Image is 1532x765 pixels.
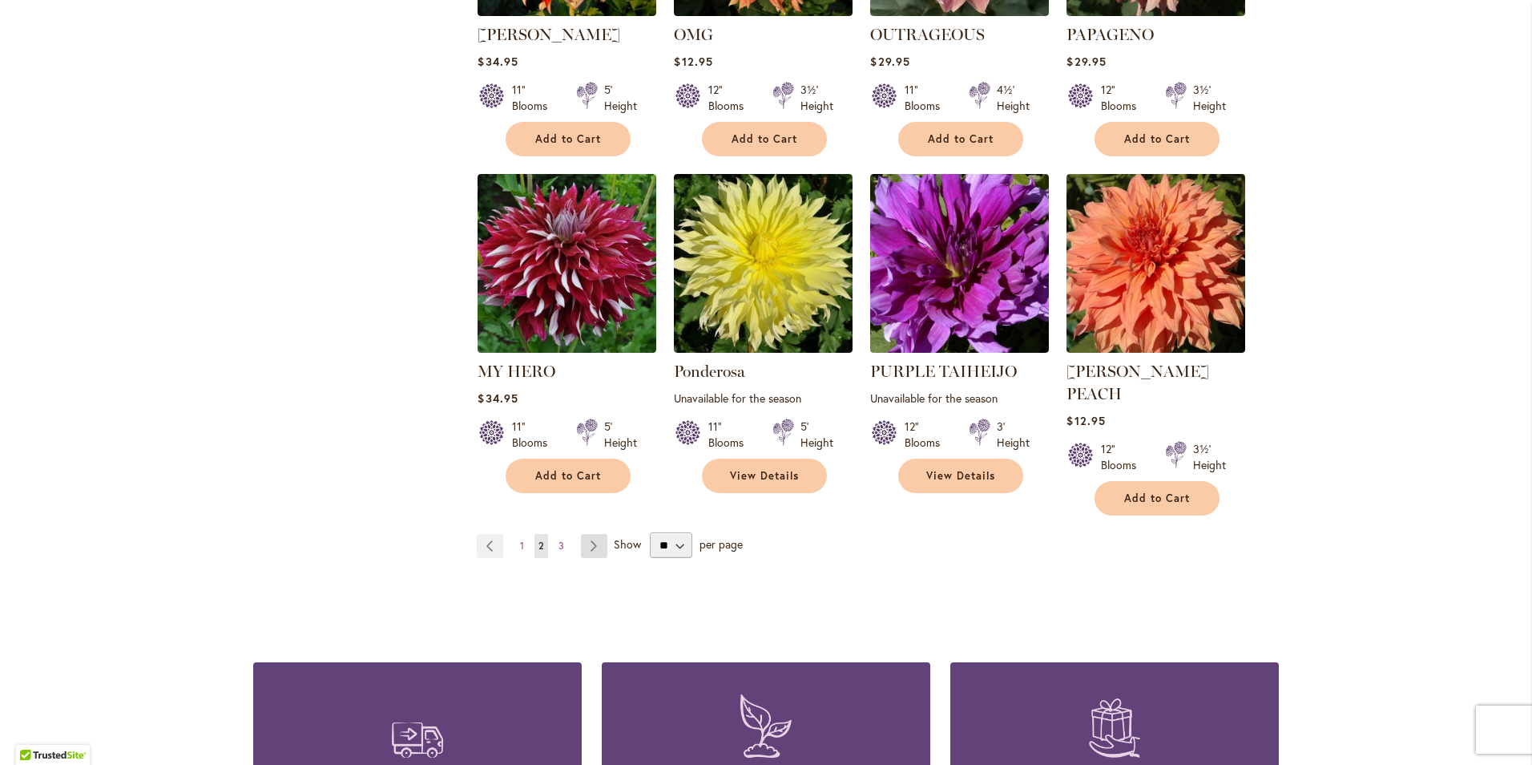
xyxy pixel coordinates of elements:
div: 11" Blooms [512,82,557,114]
a: Ponderosa [674,362,745,381]
span: Add to Cart [732,132,797,146]
a: PURPLE TAIHEIJO [870,362,1017,381]
iframe: Launch Accessibility Center [12,708,57,753]
span: $12.95 [674,54,712,69]
div: 5' Height [604,82,637,114]
p: Unavailable for the season [870,391,1049,406]
div: 5' Height [604,419,637,451]
div: 3½' Height [1193,82,1226,114]
div: 12" Blooms [708,82,753,114]
button: Add to Cart [1095,481,1220,516]
span: Show [614,536,641,552]
span: Add to Cart [535,132,601,146]
a: Nick Sr [478,4,656,19]
img: Ponderosa [674,174,853,353]
a: OMG [674,25,713,44]
div: 3½' Height [1193,441,1226,473]
button: Add to Cart [702,122,827,156]
p: Unavailable for the season [674,391,853,406]
span: $12.95 [1066,413,1105,428]
span: View Details [926,469,995,483]
span: Add to Cart [928,132,994,146]
span: View Details [730,469,799,483]
a: [PERSON_NAME] [478,25,620,44]
div: 11" Blooms [708,419,753,451]
a: [PERSON_NAME] PEACH [1066,362,1209,403]
img: Sherwood's Peach [1066,174,1245,353]
a: OUTRAGEOUS [870,4,1049,19]
a: Omg [674,4,853,19]
a: View Details [702,459,827,493]
span: 2 [538,540,544,552]
img: My Hero [478,174,656,353]
span: Add to Cart [1124,492,1190,505]
a: My Hero [478,341,656,356]
span: Add to Cart [1124,132,1190,146]
a: OUTRAGEOUS [870,25,985,44]
a: Papageno [1066,4,1245,19]
a: 3 [554,534,568,558]
span: $29.95 [870,54,909,69]
button: Add to Cart [506,122,631,156]
a: Ponderosa [674,341,853,356]
span: per page [699,536,743,552]
a: PURPLE TAIHEIJO [870,341,1049,356]
div: 11" Blooms [905,82,949,114]
a: MY HERO [478,362,555,381]
button: Add to Cart [506,459,631,493]
span: 3 [558,540,564,552]
button: Add to Cart [898,122,1023,156]
span: $29.95 [1066,54,1106,69]
span: 1 [520,540,524,552]
span: $34.95 [478,54,518,69]
div: 11" Blooms [512,419,557,451]
span: $34.95 [478,391,518,406]
div: 12" Blooms [1101,441,1146,473]
div: 12" Blooms [1101,82,1146,114]
div: 4½' Height [997,82,1030,114]
div: 3½' Height [800,82,833,114]
a: PAPAGENO [1066,25,1154,44]
a: 1 [516,534,528,558]
div: 12" Blooms [905,419,949,451]
img: PURPLE TAIHEIJO [870,174,1049,353]
div: 3' Height [997,419,1030,451]
div: 5' Height [800,419,833,451]
a: View Details [898,459,1023,493]
a: Sherwood's Peach [1066,341,1245,356]
span: Add to Cart [535,469,601,483]
button: Add to Cart [1095,122,1220,156]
